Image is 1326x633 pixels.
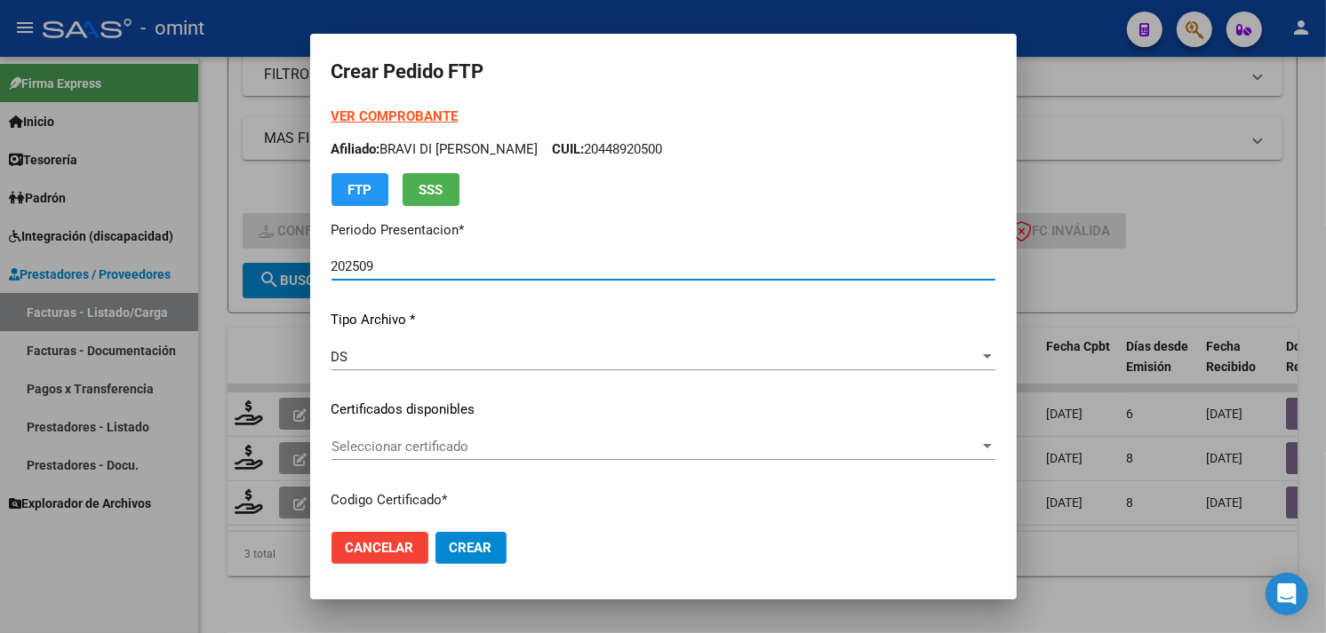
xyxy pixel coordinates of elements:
a: VER COMPROBANTE [331,108,459,124]
div: Open Intercom Messenger [1266,573,1308,615]
button: FTP [331,173,388,206]
p: Certificados disponibles [331,400,995,420]
h2: Crear Pedido FTP [331,55,995,89]
p: Tipo Archivo * [331,310,995,330]
button: SSS [403,173,459,206]
span: Seleccionar certificado [331,439,979,455]
span: SSS [419,182,443,198]
span: Crear [450,540,492,556]
p: Periodo Presentacion [331,220,995,241]
span: DS [331,349,348,365]
button: Cancelar [331,532,428,564]
button: Crear [435,532,507,564]
p: Codigo Certificado [331,490,995,510]
span: Afiliado: [331,141,380,157]
p: BRAVI DI [PERSON_NAME] 20448920500 [331,139,995,160]
span: FTP [347,182,371,198]
span: Cancelar [346,540,414,556]
span: CUIL: [553,141,585,157]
